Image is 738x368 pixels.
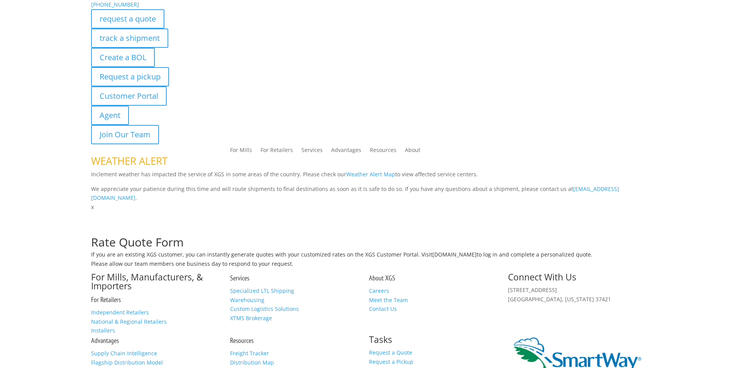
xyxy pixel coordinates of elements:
[91,1,139,8] a: [PHONE_NUMBER]
[91,184,647,203] p: We appreciate your patience during this time and will route shipments to final destinations as so...
[301,147,323,156] a: Services
[432,251,477,258] a: [DOMAIN_NAME]
[230,336,254,345] a: Resources
[230,359,274,366] a: Distribution Map
[369,273,395,282] a: About XGS
[91,261,647,270] h6: Please allow our team members one business day to respond to your request.
[508,285,647,304] p: [STREET_ADDRESS] [GEOGRAPHIC_DATA], [US_STATE] 37421
[91,318,167,325] a: National & Regional Retailers
[230,296,264,304] a: Warehousing
[405,147,420,156] a: About
[230,349,269,357] a: Freight Tracker
[91,309,149,316] a: Independent Retailers
[91,203,647,212] p: x
[230,314,272,322] a: XTMS Brokerage
[91,359,163,366] a: Flagship Distribution Model
[91,327,115,334] a: Installers
[230,273,249,282] a: Services
[91,67,169,86] a: Request a pickup
[230,287,294,294] a: Specialized LTL Shipping
[508,273,647,285] h2: Connect With Us
[91,29,168,48] a: track a shipment
[369,349,412,356] a: Request a Quote
[91,9,164,29] a: request a quote
[91,336,119,345] a: Advantages
[91,170,647,184] p: Inclement weather has impacted the service of XGS in some areas of the country. Please check our ...
[91,227,647,236] p: Complete the form below for a customized quote based on your shipping needs.
[91,125,159,144] a: Join Our Team
[91,154,168,168] span: WEATHER ALERT
[369,305,397,312] a: Contact Us
[369,296,408,304] a: Meet the Team
[91,349,157,357] a: Supply Chain Intelligence
[508,304,515,311] img: group-6
[91,86,167,106] a: Customer Portal
[91,236,647,252] h1: Rate Quote Form
[370,147,396,156] a: Resources
[91,212,647,227] h1: Request a Quote
[331,147,361,156] a: Advantages
[91,106,129,125] a: Agent
[91,48,155,67] a: Create a BOL
[261,147,293,156] a: For Retailers
[346,170,395,178] a: Weather Alert Map
[91,295,121,304] a: For Retailers
[230,305,299,312] a: Custom Logistics Solutions
[91,251,432,258] span: If you are an existing XGS customer, you can instantly generate quotes with your customized rates...
[91,271,203,292] a: For Mills, Manufacturers, & Importers
[369,335,508,348] h2: Tasks
[477,251,592,258] span: to log in and complete a personalized quote.
[369,358,413,365] a: Request a Pickup
[230,147,252,156] a: For Mills
[369,287,389,294] a: Careers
